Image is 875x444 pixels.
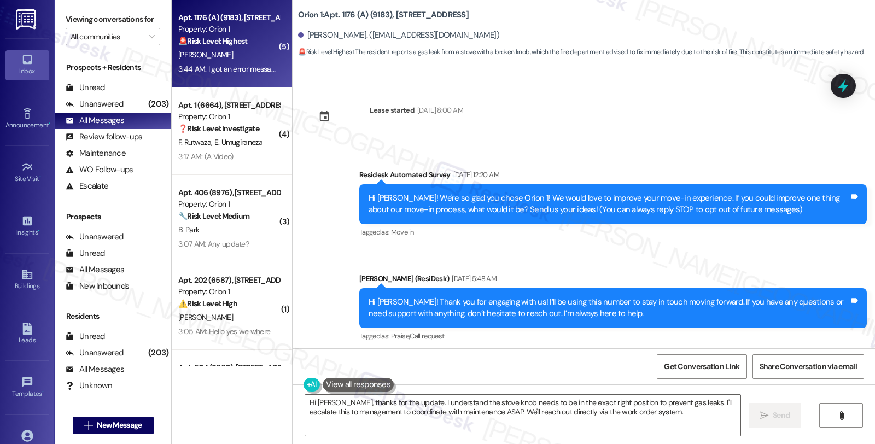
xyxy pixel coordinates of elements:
[359,224,867,240] div: Tagged as:
[178,286,279,297] div: Property: Orion 1
[178,36,248,46] strong: 🚨 Risk Level: Highest
[39,173,41,181] span: •
[178,137,214,147] span: F. Rutwaza
[657,354,746,379] button: Get Conversation Link
[38,227,39,235] span: •
[66,11,160,28] label: Viewing conversations for
[178,312,233,322] span: [PERSON_NAME]
[369,296,849,320] div: Hi [PERSON_NAME]! Thank you for engaging with us! I’ll be using this number to stay in touch movi...
[773,410,790,421] span: Send
[66,380,112,392] div: Unknown
[298,48,354,56] strong: 🚨 Risk Level: Highest
[391,227,413,237] span: Move in
[66,231,124,243] div: Unanswered
[178,239,249,249] div: 3:07 AM: Any update?
[55,211,171,223] div: Prospects
[66,115,124,126] div: All Messages
[178,151,233,161] div: 3:17 AM: (A Video)
[298,30,499,41] div: [PERSON_NAME]. ([EMAIL_ADDRESS][DOMAIN_NAME])
[178,299,237,308] strong: ⚠️ Risk Level: High
[359,273,867,288] div: [PERSON_NAME] (ResiDesk)
[178,64,426,74] div: 3:44 AM: I got an error message sending these -- just making sure you got em
[298,9,469,21] b: Orion 1: Apt. 1176 (A) (9183), [STREET_ADDRESS]
[71,28,143,45] input: All communities
[370,104,415,116] div: Lease started
[369,192,849,216] div: Hi [PERSON_NAME]! We're so glad you chose Orion 1! We would love to improve your move-in experien...
[178,274,279,286] div: Apt. 202 (6587), [STREET_ADDRESS]
[298,46,865,58] span: : The resident reports a gas leak from a stove with a broken knob, which the fire department advi...
[66,281,129,292] div: New Inbounds
[66,264,124,276] div: All Messages
[55,311,171,322] div: Residents
[66,98,124,110] div: Unanswered
[145,344,171,361] div: (203)
[178,198,279,210] div: Property: Orion 1
[42,388,44,396] span: •
[5,50,49,80] a: Inbox
[760,411,768,420] i: 
[66,131,142,143] div: Review follow-ups
[837,411,845,420] i: 
[66,248,105,259] div: Unread
[49,120,50,127] span: •
[145,96,171,113] div: (203)
[391,331,410,341] span: Praise ,
[178,362,279,373] div: Apt. 504 (8660), [STREET_ADDRESS]
[214,137,262,147] span: E. Umugiraneza
[149,32,155,41] i: 
[178,124,259,133] strong: ❓ Risk Level: Investigate
[359,169,867,184] div: Residesk Automated Survey
[359,328,867,344] div: Tagged as:
[66,148,126,159] div: Maintenance
[760,361,857,372] span: Share Conversation via email
[749,403,802,428] button: Send
[305,395,740,436] textarea: Hi [PERSON_NAME], thanks for the update. I understand the stove knob needs to be in the exact rig...
[415,104,463,116] div: [DATE] 8:00 AM
[5,158,49,188] a: Site Visit •
[178,100,279,111] div: Apt. 1 (6664), [STREET_ADDRESS]
[5,265,49,295] a: Buildings
[178,225,199,235] span: B. Park
[410,331,444,341] span: Call request
[66,180,108,192] div: Escalate
[66,164,133,176] div: WO Follow-ups
[178,111,279,122] div: Property: Orion 1
[664,361,739,372] span: Get Conversation Link
[178,12,279,24] div: Apt. 1176 (A) (9183), [STREET_ADDRESS]
[73,417,154,434] button: New Message
[178,211,249,221] strong: 🔧 Risk Level: Medium
[178,24,279,35] div: Property: Orion 1
[178,50,233,60] span: [PERSON_NAME]
[66,82,105,94] div: Unread
[97,419,142,431] span: New Message
[449,273,497,284] div: [DATE] 5:48 AM
[5,212,49,241] a: Insights •
[178,326,270,336] div: 3:05 AM: Hello yes we where
[752,354,864,379] button: Share Conversation via email
[84,421,92,430] i: 
[5,373,49,402] a: Templates •
[178,187,279,198] div: Apt. 406 (8976), [STREET_ADDRESS][PERSON_NAME]
[66,364,124,375] div: All Messages
[55,62,171,73] div: Prospects + Residents
[451,169,499,180] div: [DATE] 12:20 AM
[5,319,49,349] a: Leads
[16,9,38,30] img: ResiDesk Logo
[66,331,105,342] div: Unread
[66,347,124,359] div: Unanswered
